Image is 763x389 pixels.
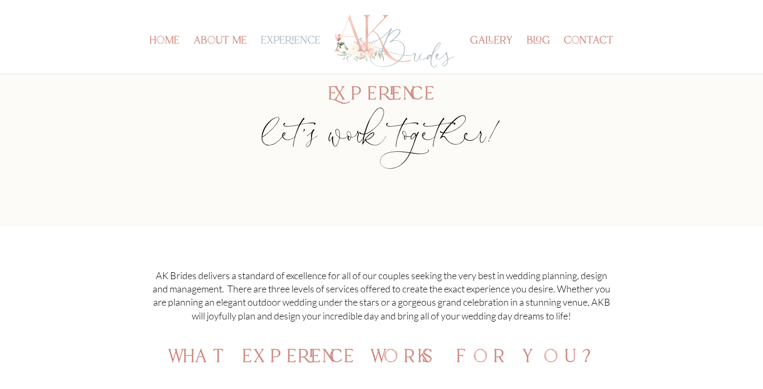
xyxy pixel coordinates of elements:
h2: Experience [95,85,668,109]
a: experience [261,37,321,74]
a: home [149,37,180,74]
img: Los Angeles Wedding Planner - AK Brides [332,12,456,71]
p: AK Brides delivers a standard of excellence for all of our couples seeking the very best in weddi... [148,269,615,332]
a: gallery [470,37,513,74]
a: about me [193,37,247,74]
h2: what experience works for you? [95,348,668,371]
p: let’s work together! [95,109,668,183]
a: blog [527,37,550,74]
a: contact [564,37,614,74]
